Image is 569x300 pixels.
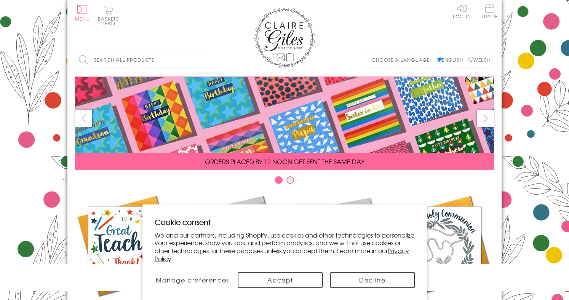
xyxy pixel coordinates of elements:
[330,272,415,288] button: Decline
[254,8,315,68] img: Claire Giles Greetings Cards
[477,110,494,127] button: next
[156,275,229,284] span: Manage preferences
[155,272,231,288] button: Manage preferences
[437,57,442,62] input: English
[205,157,364,166] span: ORDERS PLACED BY 12 NOON GET SENT THE SAME DAY
[468,57,473,62] input: Welsh
[286,176,294,184] button: Carousel Page 2
[98,6,119,26] button: Basket0 items
[437,56,467,63] label: English
[155,246,409,263] a: Privacy Policy
[482,4,498,20] a: Trade
[275,176,283,184] button: Carousel Page 1 (Current Slide)
[75,176,494,188] div: Carousel Pagination
[75,5,90,21] button: Menu
[75,110,92,127] button: prev
[468,56,490,63] label: Welsh
[155,231,415,263] p: We and our partners, including Shopify, use cookies and other technologies to personalize your ex...
[453,4,471,19] a: Log In
[372,56,435,63] p: Choose a language:
[482,4,498,19] span: Trade
[75,15,90,22] span: Menu
[75,51,208,69] input: Search all products
[238,272,323,288] button: Accept
[101,15,119,27] span: 0 items
[155,217,415,227] h2: Cookie consent
[201,51,208,69] input: Search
